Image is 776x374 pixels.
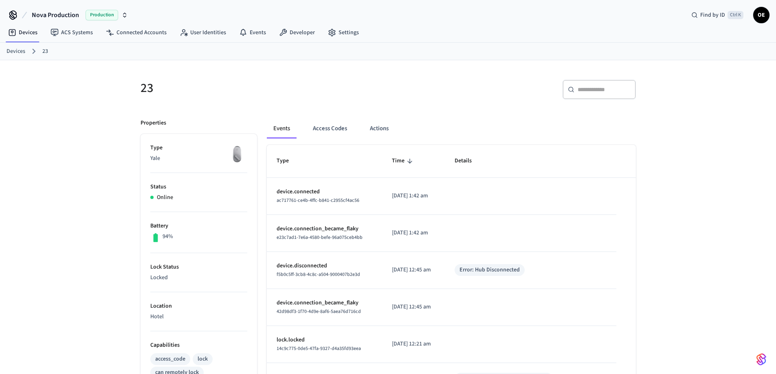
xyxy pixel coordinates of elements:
[277,234,363,241] span: e23c7ad1-7e6a-4580-befe-96a075ceb4bb
[32,10,79,20] span: Nova Production
[141,119,166,127] p: Properties
[99,25,173,40] a: Connected Accounts
[150,313,247,321] p: Hotel
[277,262,372,270] p: device.disconnected
[277,308,361,315] span: 42d98df3-1f70-4d9e-8af6-5aea76d716cd
[150,144,247,152] p: Type
[42,47,48,56] a: 23
[700,11,725,19] span: Find by ID
[141,80,383,96] h5: 23
[150,263,247,271] p: Lock Status
[392,303,435,311] p: [DATE] 12:45 am
[306,119,354,138] button: Access Codes
[267,119,297,138] button: Events
[277,197,359,204] span: ac717761-ce4b-4ffc-b841-c2955cf4ac56
[277,345,361,352] span: 14c9c775-0de5-47fa-9327-d4a35fd93eea
[756,353,766,366] img: SeamLogoGradient.69752ec5.svg
[277,188,372,196] p: device.connected
[227,144,247,164] img: August Wifi Smart Lock 3rd Gen, Silver, Front
[728,11,743,19] span: Ctrl K
[150,302,247,311] p: Location
[155,355,185,363] div: access_code
[273,25,321,40] a: Developer
[754,8,769,22] span: OE
[7,47,25,56] a: Devices
[455,155,482,167] span: Details
[277,299,372,307] p: device.connection_became_flaky
[44,25,99,40] a: ACS Systems
[685,8,750,22] div: Find by IDCtrl K
[392,192,435,200] p: [DATE] 1:42 am
[392,229,435,237] p: [DATE] 1:42 am
[267,119,636,138] div: ant example
[277,155,299,167] span: Type
[150,273,247,282] p: Locked
[173,25,233,40] a: User Identities
[392,340,435,348] p: [DATE] 12:21 am
[392,266,435,274] p: [DATE] 12:45 am
[392,155,415,167] span: Time
[277,225,372,233] p: device.connection_became_flaky
[459,266,520,274] div: Error: Hub Disconnected
[753,7,769,23] button: OE
[321,25,365,40] a: Settings
[150,154,247,163] p: Yale
[150,183,247,191] p: Status
[198,355,208,363] div: lock
[150,222,247,230] p: Battery
[86,10,118,20] span: Production
[277,271,360,278] span: f5b0c5ff-3cb8-4c8c-a504-9000407b2e3d
[157,193,173,202] p: Online
[150,341,247,350] p: Capabilities
[277,336,372,344] p: lock.locked
[233,25,273,40] a: Events
[163,232,173,241] p: 94%
[363,119,395,138] button: Actions
[2,25,44,40] a: Devices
